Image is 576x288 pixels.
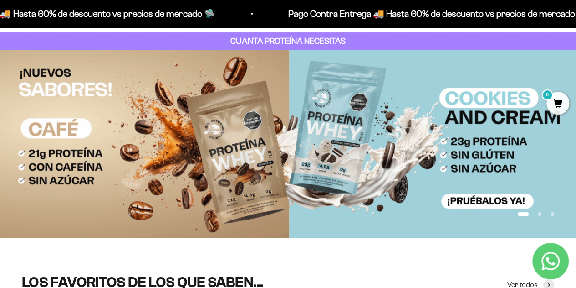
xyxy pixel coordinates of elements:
a: 0 [546,99,569,109]
strong: CUANTA PROTEÍNA NECESITAS [230,36,346,46]
mark: 0 [542,89,553,100]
